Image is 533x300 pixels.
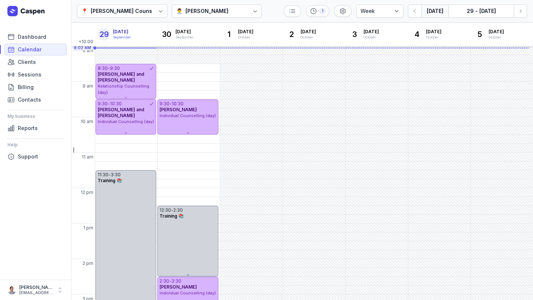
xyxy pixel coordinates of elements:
div: 9:30 [110,65,120,71]
span: Individual Counselling (day) [160,113,216,118]
div: 1 [319,8,325,14]
div: 3:30 [111,172,121,178]
div: [EMAIL_ADDRESS][DOMAIN_NAME] [19,290,53,296]
span: +10:00 [78,39,95,46]
div: 📍 [81,7,88,16]
span: 1 pm [83,225,93,231]
span: 12 pm [81,190,93,195]
span: 8:02 AM [74,45,91,51]
div: - [108,65,110,71]
span: 11 am [82,154,93,160]
div: October [301,35,316,40]
div: - [108,172,111,178]
div: 12:30 [160,207,171,213]
div: 10:30 [110,101,122,107]
div: 2 [286,28,298,40]
div: 3 [349,28,361,40]
span: [PERSON_NAME] [160,107,197,112]
div: October [363,35,379,40]
div: 4 [411,28,423,40]
span: [DATE] [363,29,379,35]
div: - [169,278,171,284]
div: Help [7,139,64,151]
span: 9 am [83,83,93,89]
span: Training 📚 [160,213,184,219]
img: User profile image [7,286,16,294]
span: Clients [18,58,36,67]
div: [PERSON_NAME] [185,7,228,16]
div: 👨‍⚕️ [176,7,182,16]
div: September [175,35,194,40]
div: My business [7,110,64,122]
div: [PERSON_NAME] Counselling [91,7,167,16]
div: 10:30 [172,101,184,107]
div: 3:30 [171,278,181,284]
span: Reports [18,124,38,133]
span: Relationship Counselling (day) [98,83,149,95]
div: 9:30 [98,101,108,107]
div: - [170,101,172,107]
span: [DATE] [175,29,194,35]
div: September [113,35,131,40]
button: [DATE] [421,4,449,18]
span: Training 📚 [98,178,122,183]
div: 5 [474,28,486,40]
span: [PERSON_NAME] and [PERSON_NAME] [98,71,144,83]
span: [DATE] [113,29,131,35]
span: Individual Counselling (day) [98,119,154,124]
span: Dashboard [18,33,46,41]
span: Calendar [18,45,41,54]
div: 1 [223,28,235,40]
span: [DATE] [489,29,504,35]
span: Sessions [18,70,41,79]
div: 29 [98,28,110,40]
span: [DATE] [426,29,442,35]
div: October [489,35,504,40]
button: 29 - [DATE] [449,4,514,18]
span: Billing [18,83,34,92]
span: Support [18,152,38,161]
div: 9:30 [160,101,170,107]
span: [DATE] [238,29,254,35]
div: - [171,207,173,213]
div: 11:30 [98,172,108,178]
div: October [238,35,254,40]
span: 10 am [81,119,93,125]
span: [PERSON_NAME] and [PERSON_NAME] [98,107,144,118]
div: 2:30 [173,207,183,213]
span: Contacts [18,95,41,104]
div: - [108,101,110,107]
span: [PERSON_NAME] [160,284,197,290]
span: [DATE] [301,29,316,35]
div: 30 [161,28,172,40]
div: [PERSON_NAME] [19,284,53,290]
span: 2 pm [83,260,93,266]
span: Individual Counselling (day) [160,290,216,296]
div: October [426,35,442,40]
div: 2:30 [160,278,169,284]
div: 8:30 [98,65,108,71]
